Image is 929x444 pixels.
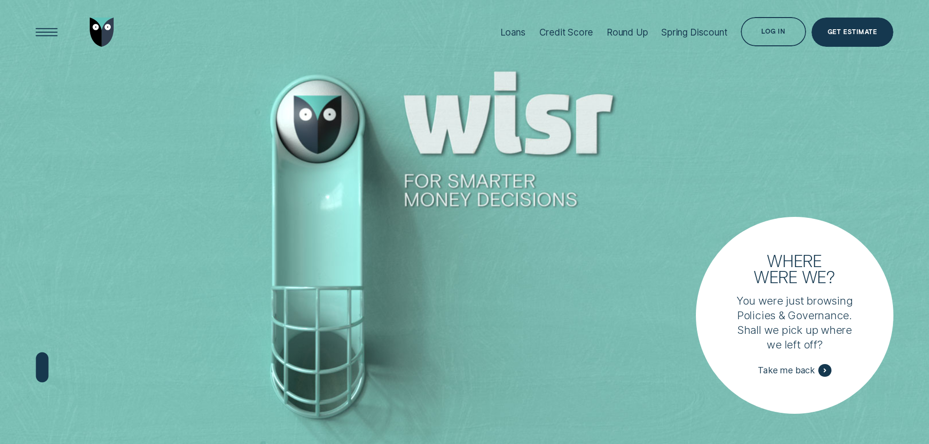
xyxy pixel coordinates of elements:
[661,27,727,38] div: Spring Discount
[758,365,815,376] span: Take me back
[500,27,526,38] div: Loans
[539,27,593,38] div: Credit Score
[741,17,806,46] button: Log in
[90,18,114,47] img: Wisr
[811,18,893,47] a: Get Estimate
[696,217,893,414] a: Where were we?You were just browsing Policies & Governance. Shall we pick up where we left off?Ta...
[747,252,843,285] h3: Where were we?
[607,27,648,38] div: Round Up
[32,18,61,47] button: Open Menu
[730,293,860,352] p: You were just browsing Policies & Governance. Shall we pick up where we left off?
